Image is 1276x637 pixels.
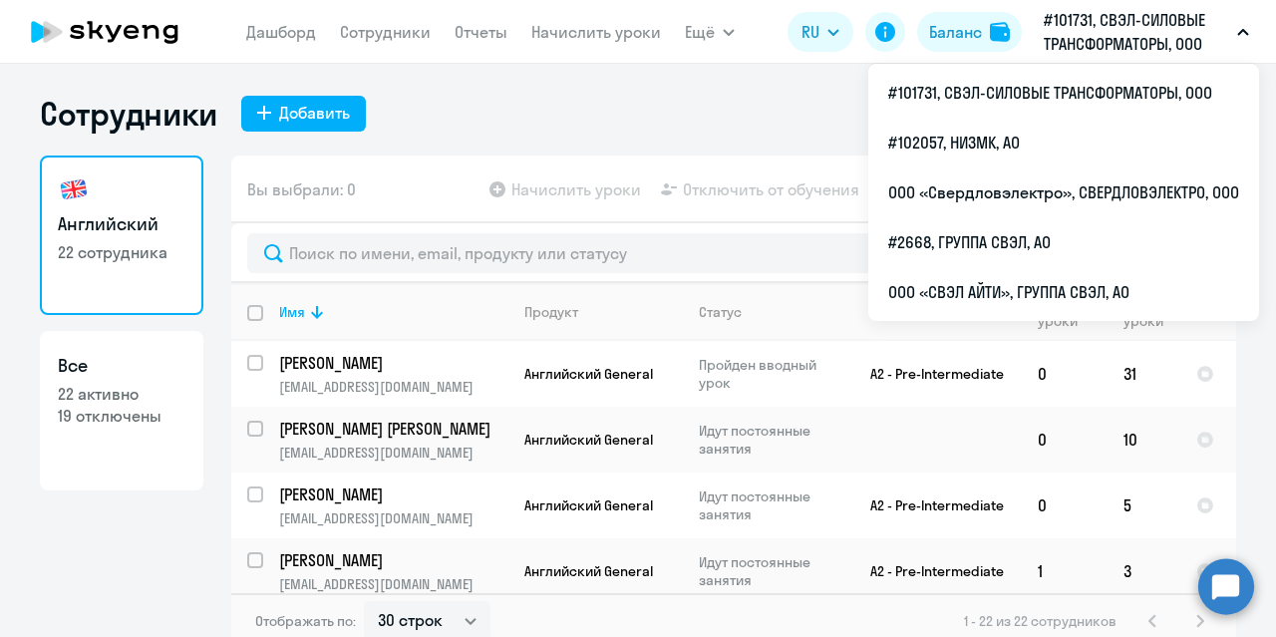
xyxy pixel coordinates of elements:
[699,487,835,523] p: Идут постоянные занятия
[279,101,350,125] div: Добавить
[917,12,1022,52] button: Балансbalance
[524,496,653,514] span: Английский General
[852,303,1021,321] div: Текущий уровень
[524,431,653,449] span: Английский General
[40,331,203,490] a: Все22 активно19 отключены
[279,418,504,440] p: [PERSON_NAME] [PERSON_NAME]
[40,156,203,315] a: Английский22 сотрудника
[1044,8,1229,56] p: #101731, СВЭЛ-СИЛОВЫЕ ТРАНСФОРМАТОРЫ, ООО
[1108,341,1180,407] td: 31
[58,211,185,237] h3: Английский
[246,22,316,42] a: Дашборд
[699,553,835,589] p: Идут постоянные занятия
[1108,473,1180,538] td: 5
[524,303,682,321] div: Продукт
[1022,538,1108,604] td: 1
[1022,473,1108,538] td: 0
[699,422,835,458] p: Идут постоянные занятия
[58,173,90,205] img: english
[524,365,653,383] span: Английский General
[58,405,185,427] p: 19 отключены
[964,612,1116,630] span: 1 - 22 из 22 сотрудников
[58,353,185,379] h3: Все
[279,352,504,374] p: [PERSON_NAME]
[241,96,366,132] button: Добавить
[1022,341,1108,407] td: 0
[836,538,1022,604] td: A2 - Pre-Intermediate
[699,303,742,321] div: Статус
[836,473,1022,538] td: A2 - Pre-Intermediate
[247,233,1220,273] input: Поиск по имени, email, продукту или статусу
[990,22,1010,42] img: balance
[524,562,653,580] span: Английский General
[279,378,507,396] p: [EMAIL_ADDRESS][DOMAIN_NAME]
[40,94,217,134] h1: Сотрудники
[279,549,507,571] a: [PERSON_NAME]
[788,12,853,52] button: RU
[279,303,507,321] div: Имя
[58,383,185,405] p: 22 активно
[1108,538,1180,604] td: 3
[699,356,835,392] p: Пройден вводный урок
[868,64,1259,321] ul: Ещё
[279,352,507,374] a: [PERSON_NAME]
[279,303,305,321] div: Имя
[58,241,185,263] p: 22 сотрудника
[836,341,1022,407] td: A2 - Pre-Intermediate
[279,444,507,462] p: [EMAIL_ADDRESS][DOMAIN_NAME]
[279,509,507,527] p: [EMAIL_ADDRESS][DOMAIN_NAME]
[279,483,507,505] a: [PERSON_NAME]
[279,418,507,440] a: [PERSON_NAME] [PERSON_NAME]
[247,177,356,201] span: Вы выбрали: 0
[1108,407,1180,473] td: 10
[524,303,578,321] div: Продукт
[929,20,982,44] div: Баланс
[279,483,504,505] p: [PERSON_NAME]
[279,575,507,593] p: [EMAIL_ADDRESS][DOMAIN_NAME]
[340,22,431,42] a: Сотрудники
[801,20,819,44] span: RU
[1034,8,1259,56] button: #101731, СВЭЛ-СИЛОВЫЕ ТРАНСФОРМАТОРЫ, ООО
[685,20,715,44] span: Ещё
[1022,407,1108,473] td: 0
[685,12,735,52] button: Ещё
[531,22,661,42] a: Начислить уроки
[279,549,504,571] p: [PERSON_NAME]
[455,22,507,42] a: Отчеты
[255,612,356,630] span: Отображать по:
[699,303,835,321] div: Статус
